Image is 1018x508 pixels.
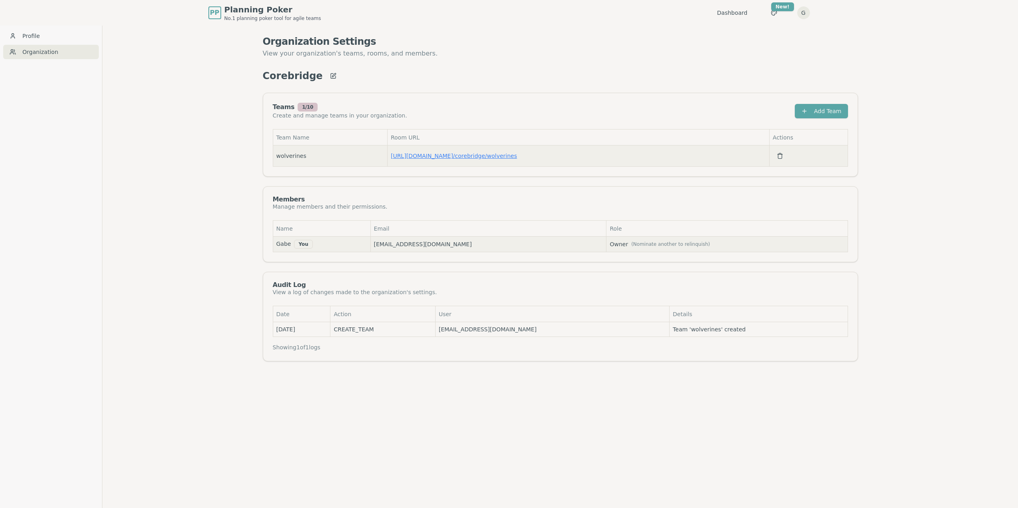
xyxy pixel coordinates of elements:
div: You [294,240,312,249]
span: wolverines [276,152,306,160]
span: No.1 planning poker tool for agile teams [224,15,321,22]
td: [EMAIL_ADDRESS][DOMAIN_NAME] [370,237,606,252]
button: G [797,6,810,19]
h1: Organization Settings [263,35,858,48]
td: CREATE_TEAM [330,322,435,337]
p: Corebridge [263,70,323,82]
button: New! [767,6,781,20]
th: Name [273,221,370,237]
div: Create and manage teams in your organization. [273,112,407,120]
td: Gabe [273,237,370,252]
span: Owner [610,240,844,248]
div: 1 / 10 [298,103,318,112]
th: Details [670,306,848,322]
td: [EMAIL_ADDRESS][DOMAIN_NAME] [435,322,669,337]
th: Action [330,306,435,322]
span: (Nominate another to relinquish) [631,241,710,247]
span: Planning Poker [224,4,321,15]
button: Add Team [795,104,848,118]
a: Organization [3,45,99,59]
th: Room URL [387,129,769,145]
p: Showing 1 of 1 logs [273,343,320,351]
th: Email [370,221,606,237]
th: Date [273,306,330,322]
div: Members [273,196,388,203]
div: View a log of changes made to the organization's settings. [273,288,848,296]
p: View your organization's teams, rooms, and members. [263,48,858,59]
th: User [435,306,669,322]
div: Teams [273,103,407,112]
th: Actions [769,129,848,145]
div: Audit Log [273,282,848,288]
a: [URL][DOMAIN_NAME]/corebridge/wolverines [391,153,517,159]
div: New! [771,2,794,11]
th: Role [606,221,848,237]
td: Team 'wolverines' created [670,322,848,337]
div: Manage members and their permissions. [273,203,388,211]
a: Dashboard [717,9,748,17]
a: PPPlanning PokerNo.1 planning poker tool for agile teams [208,4,321,22]
td: 2025-06-02 19:02:19 [273,322,330,337]
th: Team Name [273,129,387,145]
span: PP [210,8,219,18]
a: Profile [3,29,99,43]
